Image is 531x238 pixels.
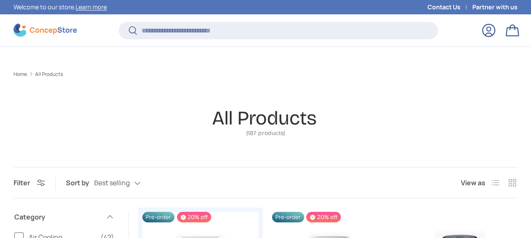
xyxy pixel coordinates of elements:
[14,70,517,78] nav: Breadcrumbs
[14,72,27,77] a: Home
[76,3,107,11] a: Learn more
[212,106,317,130] h1: All Products
[14,178,30,187] span: Filter
[142,212,174,222] span: Pre-order
[14,178,45,187] button: Filter
[306,212,340,222] span: 20% off
[94,179,130,187] span: Best selling
[428,3,472,12] a: Contact Us
[177,212,211,222] span: 20% off
[272,212,304,222] span: Pre-order
[212,130,319,136] span: (187 products)
[94,176,158,191] button: Best selling
[14,24,77,37] img: ConcepStore
[461,178,485,188] span: View as
[35,72,63,77] a: All Products
[14,212,101,222] span: Category
[66,178,94,188] label: Sort by
[14,202,114,232] summary: Category
[14,3,107,12] p: Welcome to our store.
[472,3,517,12] a: Partner with us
